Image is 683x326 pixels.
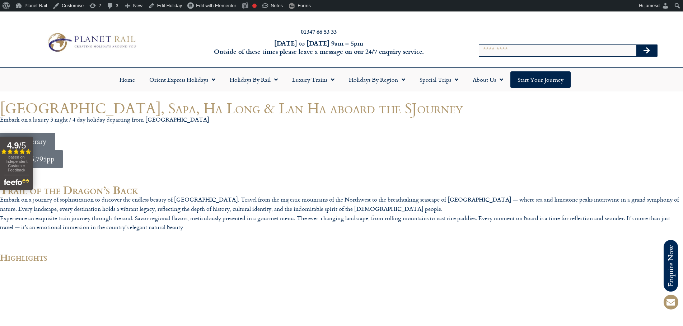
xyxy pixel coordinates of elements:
[636,45,657,56] button: Search
[285,71,342,88] a: Luxury Trains
[645,3,660,8] span: jamesd
[510,71,571,88] a: Start your Journey
[4,71,679,88] nav: Menu
[213,269,470,283] span: Excursions with English-speaking guides and entrance fees.
[112,71,142,88] a: Home
[223,71,285,88] a: Holidays by Rail
[196,3,236,8] span: Edit with Elementor
[466,71,510,88] a: About Us
[139,293,544,307] span: Cabin attendant service, private airport/hotel transfers, and one complimentary spa treatment
[342,71,412,88] a: Holidays by Region
[412,71,466,88] a: Special Trips
[184,39,453,56] h6: [DATE] to [DATE] 9am – 5pm Outside of these times please leave a message on our 24/7 enquiry serv...
[252,4,257,8] div: Focus keyphrase not set
[142,71,223,88] a: Orient Express Holidays
[253,281,430,295] span: Complimentary beverages as per drink list
[301,27,337,36] a: 01347 66 53 33
[44,31,138,54] img: Planet Rail Train Holidays Logo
